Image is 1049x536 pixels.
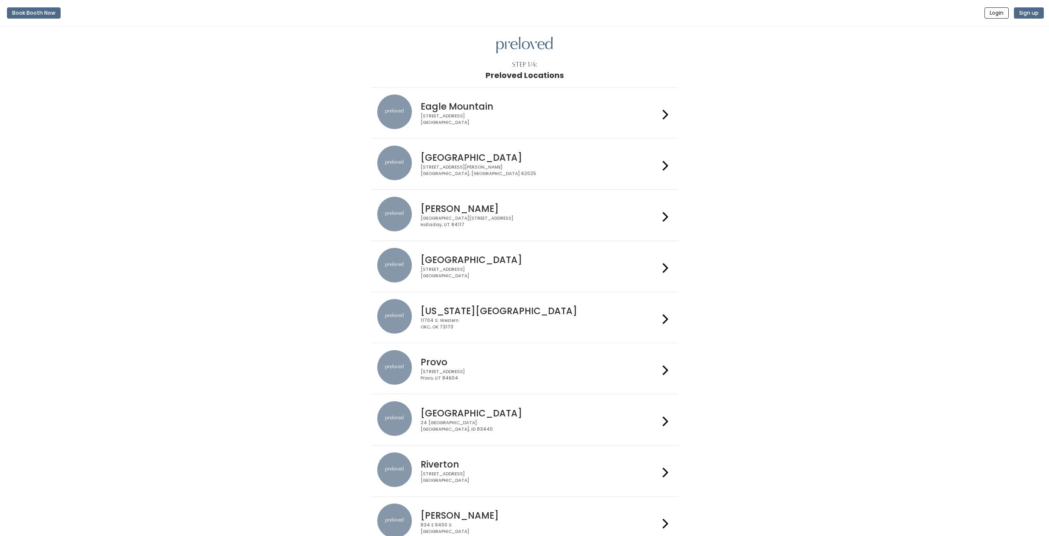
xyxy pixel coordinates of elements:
div: Step 1/4: [512,60,537,69]
a: preloved location Eagle Mountain [STREET_ADDRESS][GEOGRAPHIC_DATA] [377,94,671,131]
a: preloved location [GEOGRAPHIC_DATA] [STREET_ADDRESS][PERSON_NAME][GEOGRAPHIC_DATA], [GEOGRAPHIC_D... [377,146,671,182]
img: preloved logo [496,37,553,54]
a: preloved location [US_STATE][GEOGRAPHIC_DATA] 11704 S. WesternOKC, OK 73170 [377,299,671,336]
a: preloved location Provo [STREET_ADDRESS]Provo, UT 84604 [377,350,671,387]
img: preloved location [377,299,412,334]
h4: [GEOGRAPHIC_DATA] [421,255,659,265]
button: Login [984,7,1009,19]
img: preloved location [377,197,412,231]
div: 24 [GEOGRAPHIC_DATA] [GEOGRAPHIC_DATA], ID 83440 [421,420,659,432]
h4: Eagle Mountain [421,101,659,111]
div: 11704 S. Western OKC, OK 73170 [421,318,659,330]
a: preloved location [PERSON_NAME] [GEOGRAPHIC_DATA][STREET_ADDRESS]Holladay, UT 84117 [377,197,671,234]
h4: [PERSON_NAME] [421,510,659,520]
h4: [GEOGRAPHIC_DATA] [421,408,659,418]
div: [STREET_ADDRESS] [GEOGRAPHIC_DATA] [421,471,659,484]
div: 834 E 9400 S [GEOGRAPHIC_DATA] [421,522,659,535]
img: preloved location [377,401,412,436]
div: [GEOGRAPHIC_DATA][STREET_ADDRESS] Holladay, UT 84117 [421,215,659,228]
h4: [US_STATE][GEOGRAPHIC_DATA] [421,306,659,316]
div: [STREET_ADDRESS] Provo, UT 84604 [421,369,659,381]
div: [STREET_ADDRESS][PERSON_NAME] [GEOGRAPHIC_DATA], [GEOGRAPHIC_DATA] 62025 [421,164,659,177]
a: preloved location Riverton [STREET_ADDRESS][GEOGRAPHIC_DATA] [377,452,671,489]
a: preloved location [GEOGRAPHIC_DATA] [STREET_ADDRESS][GEOGRAPHIC_DATA] [377,248,671,285]
img: preloved location [377,452,412,487]
a: preloved location [GEOGRAPHIC_DATA] 24 [GEOGRAPHIC_DATA][GEOGRAPHIC_DATA], ID 83440 [377,401,671,438]
div: [STREET_ADDRESS] [GEOGRAPHIC_DATA] [421,266,659,279]
div: [STREET_ADDRESS] [GEOGRAPHIC_DATA] [421,113,659,126]
img: preloved location [377,94,412,129]
h4: Provo [421,357,659,367]
button: Sign up [1014,7,1044,19]
h4: [PERSON_NAME] [421,204,659,214]
h4: Riverton [421,459,659,469]
img: preloved location [377,248,412,283]
img: preloved location [377,146,412,180]
button: Book Booth Now [7,7,61,19]
a: Book Booth Now [7,3,61,23]
img: preloved location [377,350,412,385]
h4: [GEOGRAPHIC_DATA] [421,153,659,162]
h1: Preloved Locations [486,71,564,80]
